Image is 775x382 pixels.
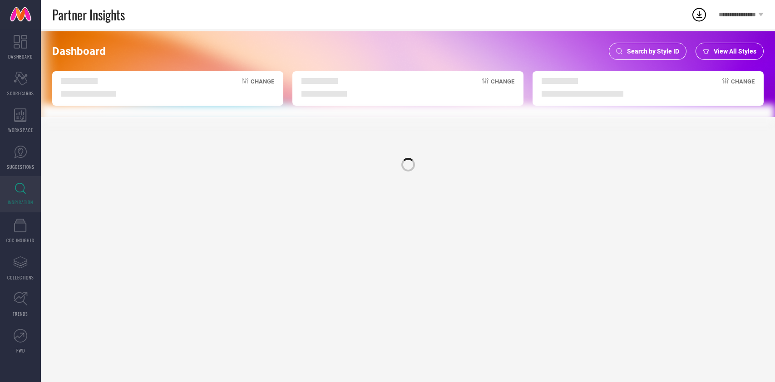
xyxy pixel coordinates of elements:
span: SCORECARDS [7,90,34,97]
span: View All Styles [714,48,756,55]
span: Change [731,78,755,97]
span: COLLECTIONS [7,274,34,281]
span: INSPIRATION [8,199,33,206]
div: Open download list [691,6,707,23]
span: FWD [16,347,25,354]
span: SUGGESTIONS [7,163,35,170]
span: TRENDS [13,310,28,317]
span: Dashboard [52,45,106,58]
span: DASHBOARD [8,53,33,60]
span: CDC INSIGHTS [6,237,35,244]
span: WORKSPACE [8,127,33,133]
span: Change [491,78,514,97]
span: Search by Style ID [627,48,679,55]
span: Partner Insights [52,5,125,24]
span: Change [251,78,274,97]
